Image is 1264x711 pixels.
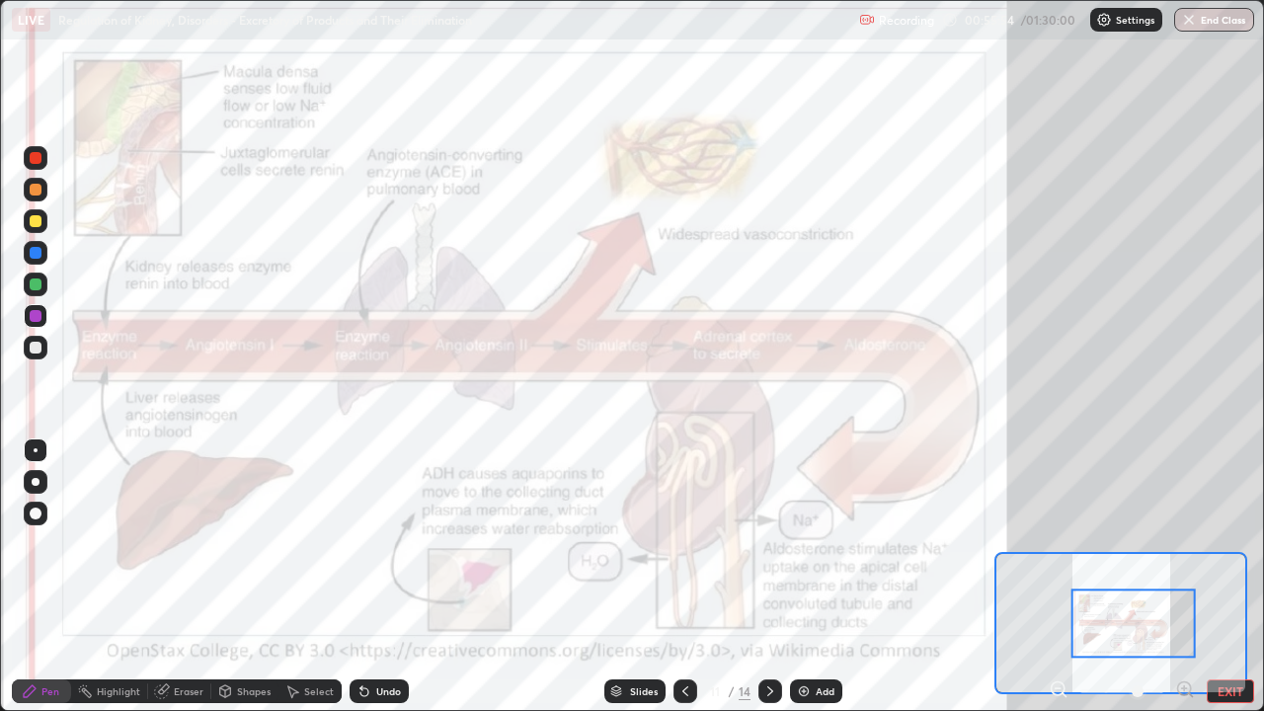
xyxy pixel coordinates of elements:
div: Eraser [174,686,203,696]
div: Shapes [237,686,271,696]
p: Settings [1116,15,1154,25]
div: Add [816,686,834,696]
img: add-slide-button [796,683,812,699]
div: Highlight [97,686,140,696]
div: 14 [739,682,750,700]
div: / [729,685,735,697]
div: 11 [705,685,725,697]
div: Pen [41,686,59,696]
img: class-settings-icons [1096,12,1112,28]
button: EXIT [1207,679,1254,703]
p: LIVE [18,12,44,28]
p: Regulation of Kidney, Disorders - Excretory of Products and Their Elimination [58,12,472,28]
div: Select [304,686,334,696]
div: Slides [630,686,658,696]
img: end-class-cross [1181,12,1197,28]
p: Recording [879,13,934,28]
button: End Class [1174,8,1254,32]
div: Undo [376,686,401,696]
img: recording.375f2c34.svg [859,12,875,28]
